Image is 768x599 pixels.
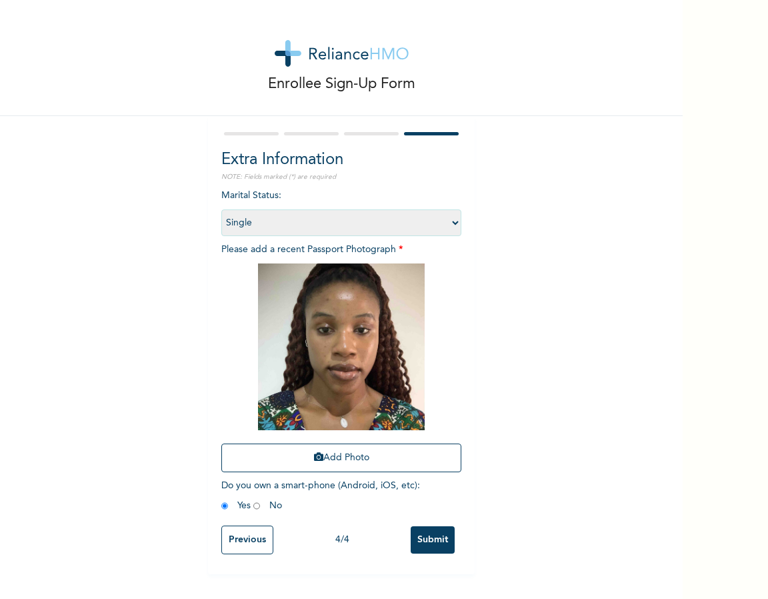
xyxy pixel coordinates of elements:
[221,191,461,227] span: Marital Status :
[411,526,455,554] input: Submit
[258,263,425,430] img: Crop
[221,444,461,472] button: Add Photo
[221,245,461,479] span: Please add a recent Passport Photograph
[275,40,409,67] img: logo
[221,481,420,510] span: Do you own a smart-phone (Android, iOS, etc) : Yes No
[221,526,273,554] input: Previous
[221,172,461,182] p: NOTE: Fields marked (*) are required
[268,73,415,95] p: Enrollee Sign-Up Form
[273,533,411,547] div: 4 / 4
[221,148,461,172] h2: Extra Information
